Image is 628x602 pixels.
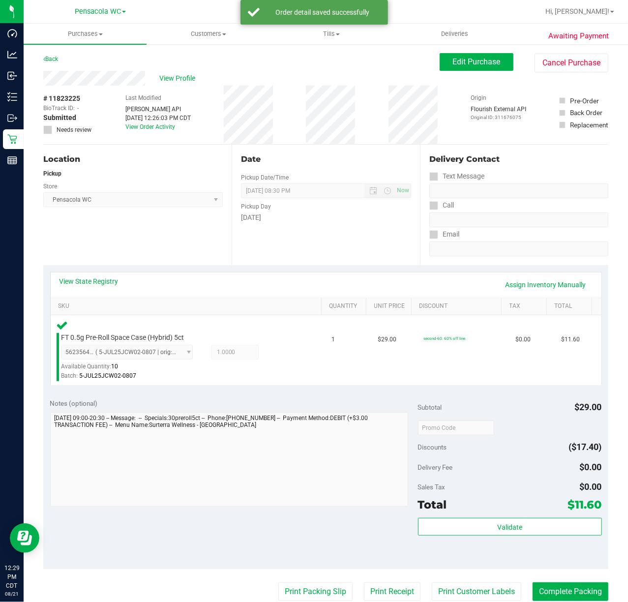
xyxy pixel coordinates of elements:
[241,202,271,211] label: Pickup Day
[429,227,459,241] label: Email
[453,57,501,66] span: Edit Purchase
[570,108,602,118] div: Back Order
[568,498,602,512] span: $11.60
[515,335,531,344] span: $0.00
[77,104,79,113] span: -
[509,302,543,310] a: Tax
[580,462,602,472] span: $0.00
[419,302,498,310] a: Discount
[535,54,608,72] button: Cancel Purchase
[60,276,119,286] a: View State Registry
[24,24,147,44] a: Purchases
[4,590,19,598] p: 08/21
[50,399,98,407] span: Notes (optional)
[7,29,17,38] inline-svg: Dashboard
[554,302,588,310] a: Total
[43,182,57,191] label: Store
[270,30,392,38] span: Tills
[80,372,137,379] span: 5-JUL25JCW02-0807
[7,92,17,102] inline-svg: Inventory
[364,582,420,601] button: Print Receipt
[278,582,353,601] button: Print Packing Slip
[7,155,17,165] inline-svg: Reports
[75,7,121,16] span: Pensacola WC
[418,483,446,491] span: Sales Tax
[429,169,484,183] label: Text Message
[270,24,393,44] a: Tills
[329,302,362,310] a: Quantity
[58,302,317,310] a: SKU
[7,113,17,123] inline-svg: Outbound
[499,276,593,293] a: Assign Inventory Manually
[241,173,289,182] label: Pickup Date/Time
[7,134,17,144] inline-svg: Retail
[471,93,486,102] label: Origin
[418,421,494,435] input: Promo Code
[429,212,608,227] input: Format: (999) 999-9999
[61,333,184,342] span: FT 0.5g Pre-Roll Space Case (Hybrid) 5ct
[265,7,381,17] div: Order detail saved successfully
[147,24,269,44] a: Customers
[429,183,608,198] input: Format: (999) 999-9999
[471,114,526,121] p: Original ID: 311676075
[545,7,609,15] span: Hi, [PERSON_NAME]!
[432,582,521,601] button: Print Customer Labels
[7,50,17,60] inline-svg: Analytics
[43,153,223,165] div: Location
[569,442,602,452] span: ($17.40)
[43,56,58,62] a: Back
[160,73,199,84] span: View Profile
[57,125,91,134] span: Needs review
[43,170,61,177] strong: Pickup
[428,30,481,38] span: Deliveries
[43,93,80,104] span: # 11823225
[125,123,175,130] a: View Order Activity
[570,120,608,130] div: Replacement
[43,113,76,123] span: Submitted
[575,402,602,412] span: $29.00
[418,518,602,536] button: Validate
[125,93,161,102] label: Last Modified
[43,104,75,113] span: BioTrack ID:
[570,96,599,106] div: Pre-Order
[125,105,191,114] div: [PERSON_NAME] API
[241,212,411,223] div: [DATE]
[580,482,602,492] span: $0.00
[393,24,516,44] a: Deliveries
[497,523,522,531] span: Validate
[429,153,608,165] div: Delivery Contact
[4,564,19,590] p: 12:29 PM CDT
[418,498,447,512] span: Total
[533,582,608,601] button: Complete Packing
[332,335,335,344] span: 1
[378,335,396,344] span: $29.00
[423,336,465,341] span: second-60: 60% off line
[125,114,191,122] div: [DATE] 12:26:03 PM CDT
[418,438,447,456] span: Discounts
[374,302,408,310] a: Unit Price
[61,360,200,379] div: Available Quantity:
[440,53,513,71] button: Edit Purchase
[24,30,147,38] span: Purchases
[7,71,17,81] inline-svg: Inbound
[61,372,78,379] span: Batch:
[549,30,609,42] span: Awaiting Payment
[418,463,453,471] span: Delivery Fee
[418,403,442,411] span: Subtotal
[147,30,269,38] span: Customers
[241,153,411,165] div: Date
[10,523,39,553] iframe: Resource center
[471,105,526,121] div: Flourish External API
[112,363,119,370] span: 10
[561,335,580,344] span: $11.60
[429,198,454,212] label: Call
